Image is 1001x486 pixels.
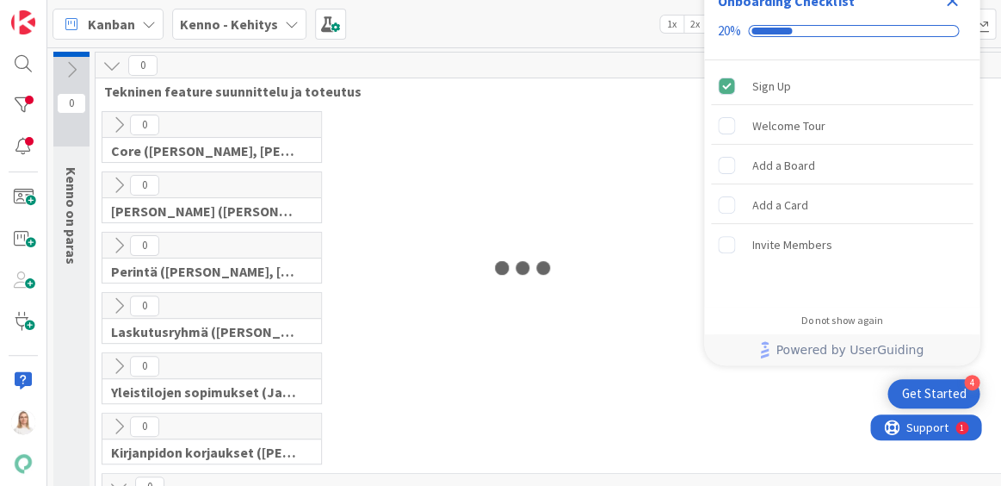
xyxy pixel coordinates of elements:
div: Invite Members is incomplete. [711,226,973,264]
span: Laskutusryhmä (Antti, Keijo) [111,323,300,340]
div: Welcome Tour is incomplete. [711,107,973,145]
div: Checklist items [704,60,979,302]
div: 1 [90,7,94,21]
span: 0 [130,356,159,377]
span: Kirjanpidon korjaukset (Jussi, JaakkoHä) [111,444,300,461]
div: Add a Board [752,155,815,176]
div: Sign Up [752,76,791,97]
span: 0 [130,175,159,196]
a: Powered by UserGuiding [713,334,971,365]
div: Open Get Started checklist, remaining modules: 4 [887,379,979,408]
div: Footer [704,334,979,365]
span: Yleistilojen sopimukset (Jaakko, VilleP, TommiL, Simo) [111,383,300,401]
span: 0 [130,235,159,256]
span: Kenno on paras [63,167,80,265]
span: Support [36,3,78,23]
span: 0 [130,416,159,437]
span: Core (Pasi, Jussi, JaakkoHä, Jyri, Leo, MikkoK, Väinö, MattiH) [111,142,300,159]
div: Checklist progress: 20% [718,23,966,39]
span: Perintä (Jaakko, PetriH, MikkoV, Pasi) [111,263,300,280]
span: 2x [683,16,707,33]
div: Add a Card is incomplete. [711,186,973,224]
img: SL [11,410,35,434]
img: Visit kanbanzone.com [11,10,35,34]
span: 0 [128,55,158,76]
span: Halti (Sebastian, VilleH, Riikka, Antti, MikkoV, PetriH, PetriM) [111,202,300,220]
div: 20% [718,23,741,39]
div: Add a Card [752,195,808,215]
img: avatar [11,452,35,476]
div: Get Started [901,385,966,402]
span: 0 [130,115,159,135]
b: Kenno - Kehitys [180,16,278,33]
span: 1x [660,16,683,33]
span: 0 [57,93,86,114]
span: Powered by UserGuiding [775,340,924,360]
div: Add a Board is incomplete. [711,146,973,184]
div: Do not show again [801,314,882,327]
div: Sign Up is complete. [711,67,973,105]
span: 0 [130,296,159,316]
span: Kanban [88,14,135,34]
div: 4 [964,375,979,390]
div: Invite Members [752,234,832,255]
div: Welcome Tour [752,115,825,136]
